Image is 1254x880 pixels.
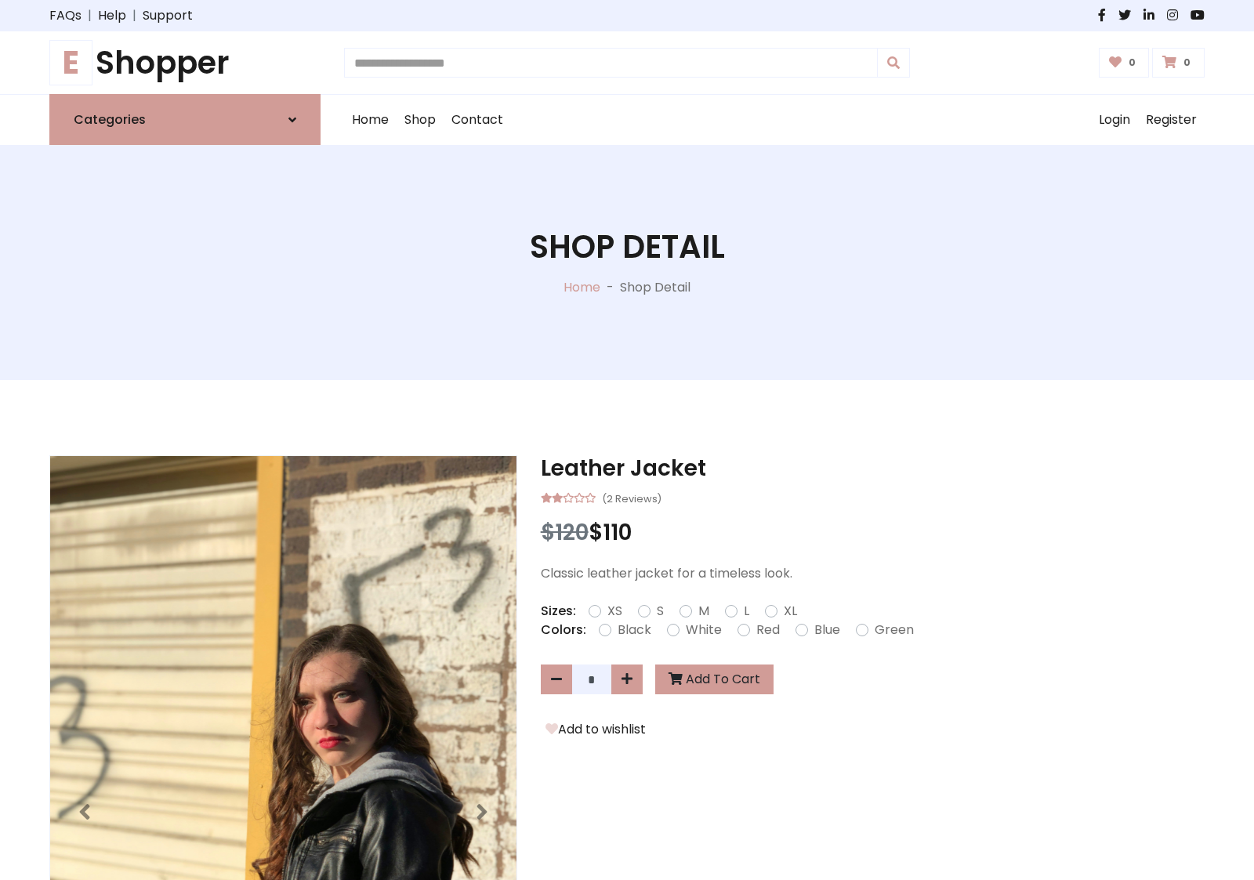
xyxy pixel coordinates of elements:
label: White [686,621,722,639]
label: XS [607,602,622,621]
label: Black [618,621,651,639]
a: Categories [49,94,321,145]
p: - [600,278,620,297]
a: Home [564,278,600,296]
a: Home [344,95,397,145]
a: Support [143,6,193,25]
a: Shop [397,95,444,145]
a: FAQs [49,6,82,25]
p: Classic leather jacket for a timeless look. [541,564,1205,583]
label: XL [784,602,797,621]
p: Sizes: [541,602,576,621]
h3: Leather Jacket [541,455,1205,482]
a: EShopper [49,44,321,81]
a: Register [1138,95,1205,145]
a: Contact [444,95,511,145]
h1: Shop Detail [530,228,725,266]
p: Colors: [541,621,586,639]
h1: Shopper [49,44,321,81]
span: | [126,6,143,25]
label: Red [756,621,780,639]
a: Login [1091,95,1138,145]
span: E [49,40,92,85]
a: 0 [1099,48,1150,78]
button: Add to wishlist [541,719,651,740]
span: | [82,6,98,25]
label: Blue [814,621,840,639]
button: Add To Cart [655,665,774,694]
span: 0 [1180,56,1194,70]
span: 110 [603,517,632,548]
label: L [744,602,749,621]
small: (2 Reviews) [602,488,661,507]
a: Help [98,6,126,25]
h3: $ [541,520,1205,546]
span: $120 [541,517,589,548]
h6: Categories [74,112,146,127]
p: Shop Detail [620,278,690,297]
label: Green [875,621,914,639]
label: S [657,602,664,621]
span: 0 [1125,56,1140,70]
label: M [698,602,709,621]
a: 0 [1152,48,1205,78]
